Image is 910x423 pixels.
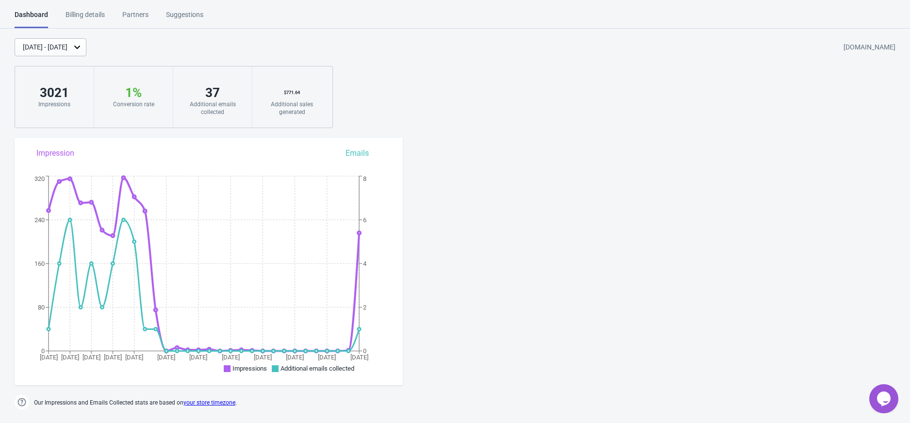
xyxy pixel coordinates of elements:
[254,354,272,361] tspan: [DATE]
[232,365,267,372] span: Impressions
[41,347,45,355] tspan: 0
[122,10,149,27] div: Partners
[61,354,79,361] tspan: [DATE]
[34,175,45,182] tspan: 320
[23,42,67,52] div: [DATE] - [DATE]
[183,100,242,116] div: Additional emails collected
[262,100,322,116] div: Additional sales generated
[125,354,143,361] tspan: [DATE]
[34,216,45,224] tspan: 240
[363,260,367,267] tspan: 4
[104,354,122,361] tspan: [DATE]
[83,354,100,361] tspan: [DATE]
[34,395,237,411] span: Our Impressions and Emails Collected stats are based on .
[350,354,368,361] tspan: [DATE]
[38,304,45,311] tspan: 80
[104,85,163,100] div: 1 %
[183,85,242,100] div: 37
[15,10,48,28] div: Dashboard
[183,399,235,406] a: your store timezone
[222,354,240,361] tspan: [DATE]
[363,347,366,355] tspan: 0
[40,354,58,361] tspan: [DATE]
[286,354,304,361] tspan: [DATE]
[189,354,207,361] tspan: [DATE]
[157,354,175,361] tspan: [DATE]
[844,39,895,56] div: [DOMAIN_NAME]
[66,10,105,27] div: Billing details
[363,175,366,182] tspan: 8
[104,100,163,108] div: Conversion rate
[363,304,366,311] tspan: 2
[363,216,366,224] tspan: 6
[281,365,354,372] span: Additional emails collected
[166,10,203,27] div: Suggestions
[25,85,84,100] div: 3021
[869,384,900,413] iframe: chat widget
[318,354,336,361] tspan: [DATE]
[34,260,45,267] tspan: 160
[15,395,29,409] img: help.png
[25,100,84,108] div: Impressions
[262,85,322,100] div: $ 771.64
